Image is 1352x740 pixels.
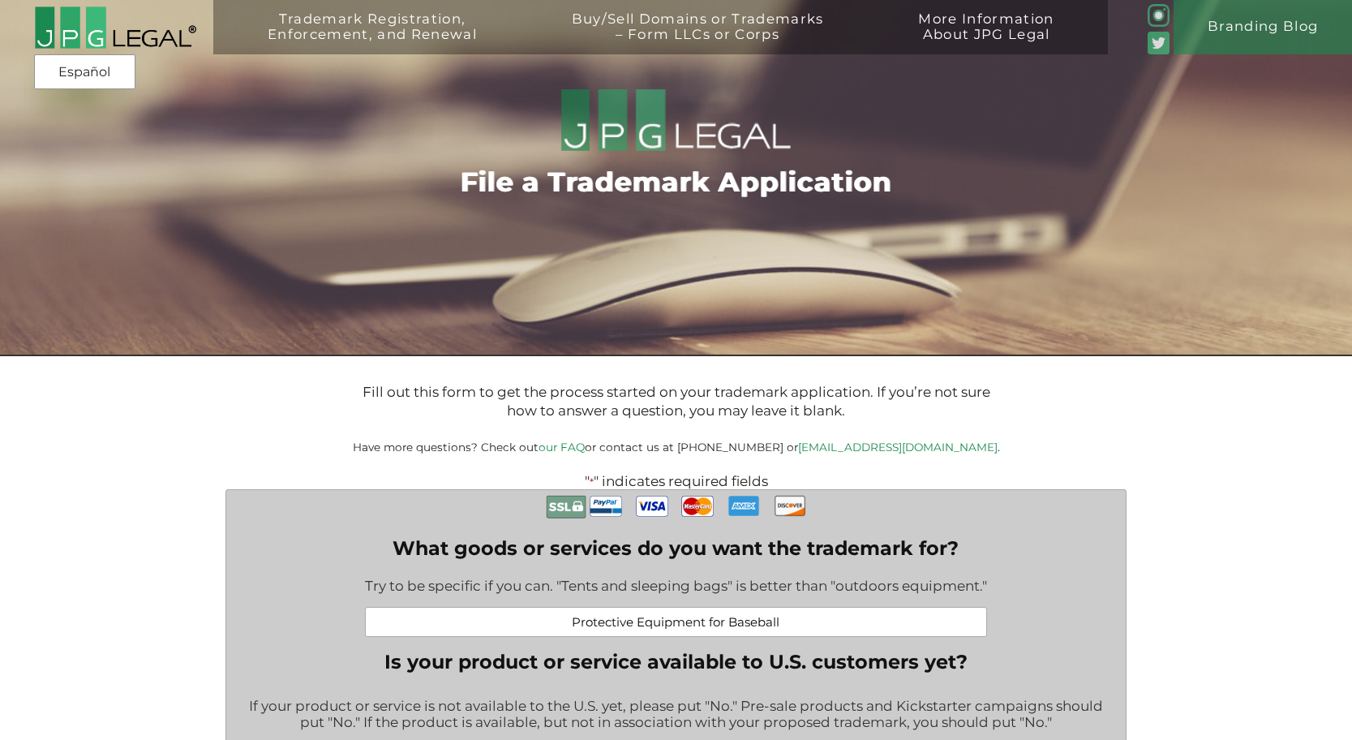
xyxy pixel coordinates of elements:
[351,383,1000,421] p: Fill out this form to get the process started on your trademark application. If you’re not sure h...
[365,567,987,607] div: Try to be specific if you can. "Tents and sleeping bags" is better than "outdoors equipment."
[681,490,714,523] img: MasterCard
[34,6,196,49] img: 2016-logo-black-letters-3-r.png
[176,473,1177,489] p: " " indicates required fields
[353,441,1000,454] small: Have more questions? Check out or contact us at [PHONE_NUMBER] or .
[636,490,668,523] img: Visa
[878,11,1094,66] a: More InformationAbout JPG Legal
[39,58,131,87] a: Español
[365,607,987,637] input: Examples: Pet leashes; Healthcare consulting; Web-based accounting software
[539,441,585,454] a: our FAQ
[1148,32,1170,54] img: Twitter_Social_Icon_Rounded_Square_Color-mid-green3-90.png
[227,11,517,66] a: Trademark Registration,Enforcement, and Renewal
[531,11,865,66] a: Buy/Sell Domains or Trademarks– Form LLCs or Corps
[728,490,760,522] img: AmEx
[365,536,987,560] label: What goods or services do you want the trademark for?
[798,441,998,454] a: [EMAIL_ADDRESS][DOMAIN_NAME]
[590,490,622,523] img: PayPal
[1148,4,1170,27] img: glyph-logo_May2016-green3-90.png
[774,490,806,521] img: Discover
[546,490,586,523] img: Secure Payment with SSL
[384,650,968,673] legend: Is your product or service available to U.S. customers yet?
